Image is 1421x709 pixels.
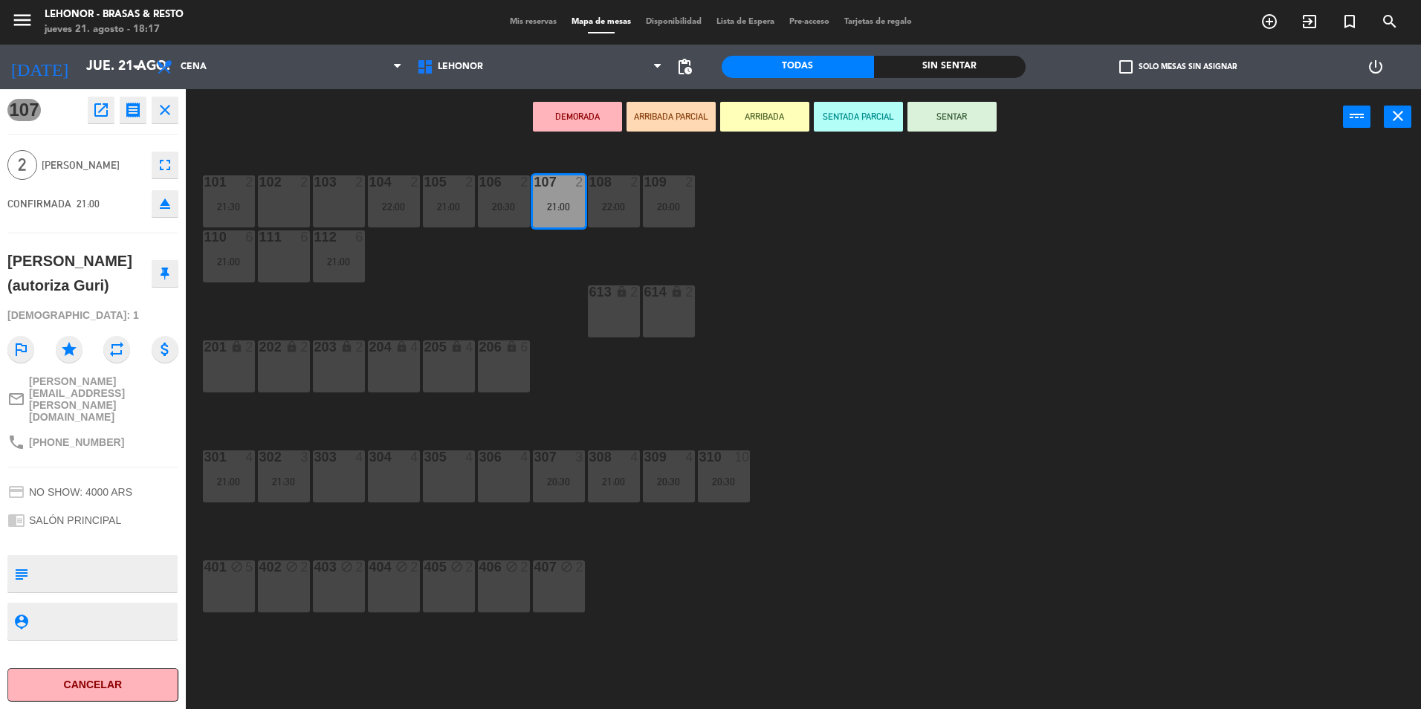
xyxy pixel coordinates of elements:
div: 22:00 [588,201,640,212]
div: 10 [734,450,749,464]
span: [PERSON_NAME][EMAIL_ADDRESS][PERSON_NAME][DOMAIN_NAME] [29,375,178,423]
div: 205 [424,340,425,354]
i: outlined_flag [7,336,34,363]
i: block [285,560,298,573]
span: pending_actions [676,58,693,76]
button: DEMORADA [533,102,622,132]
div: 2 [245,175,254,189]
span: check_box_outline_blank [1119,60,1133,74]
div: 406 [479,560,480,574]
div: 20:30 [478,201,530,212]
i: phone [7,433,25,451]
i: block [395,560,408,573]
div: 107 [534,175,535,189]
label: Solo mesas sin asignar [1119,60,1237,74]
div: 4 [465,340,474,354]
div: 21:00 [313,256,365,267]
i: close [1389,107,1407,125]
i: arrow_drop_down [127,58,145,76]
i: mail_outline [7,390,25,408]
div: 106 [479,175,480,189]
span: Mis reservas [502,18,564,26]
div: 304 [369,450,370,464]
div: 21:30 [203,201,255,212]
div: 306 [479,450,480,464]
div: 4 [520,450,529,464]
span: [PERSON_NAME] [42,157,144,174]
div: 309 [644,450,645,464]
i: lock [505,340,518,353]
span: Mapa de mesas [564,18,638,26]
i: block [450,560,463,573]
div: 2 [685,175,694,189]
div: Lehonor - Brasas & Resto [45,7,184,22]
div: 21:00 [423,201,475,212]
div: 2 [355,175,364,189]
i: credit_card [7,483,25,501]
button: ARRIBADA PARCIAL [627,102,716,132]
div: 105 [424,175,425,189]
div: 2 [630,175,639,189]
div: 305 [424,450,425,464]
i: menu [11,9,33,31]
span: Tarjetas de regalo [837,18,919,26]
div: 401 [204,560,205,574]
div: 2 [410,175,419,189]
i: exit_to_app [1301,13,1318,30]
div: 21:30 [258,476,310,487]
div: 4 [410,340,419,354]
div: 21:00 [203,256,255,267]
div: 614 [644,285,645,299]
div: 613 [589,285,590,299]
div: 108 [589,175,590,189]
span: 107 [7,99,41,121]
div: 2 [300,175,309,189]
div: 201 [204,340,205,354]
button: fullscreen [152,152,178,178]
span: Lehonor [438,62,483,72]
a: mail_outline[PERSON_NAME][EMAIL_ADDRESS][PERSON_NAME][DOMAIN_NAME] [7,375,178,423]
div: Todas [722,56,874,78]
i: lock [285,340,298,353]
i: close [156,101,174,119]
i: eject [156,195,174,213]
div: 22:00 [368,201,420,212]
button: menu [11,9,33,36]
div: 4 [355,450,364,464]
div: 4 [410,450,419,464]
button: open_in_new [88,97,114,123]
i: subject [13,566,29,582]
div: 302 [259,450,260,464]
span: 2 [7,150,37,180]
div: 6 [520,340,529,354]
button: eject [152,190,178,217]
i: block [340,560,353,573]
div: jueves 21. agosto - 18:17 [45,22,184,37]
div: 2 [520,560,529,574]
i: block [230,560,243,573]
button: SENTADA PARCIAL [814,102,903,132]
span: Cena [181,62,207,72]
button: SENTAR [907,102,997,132]
div: 109 [644,175,645,189]
i: star [56,336,82,363]
i: lock [450,340,463,353]
i: turned_in_not [1341,13,1359,30]
div: 111 [259,230,260,244]
div: 2 [245,340,254,354]
div: 3 [575,450,584,464]
div: 21:00 [588,476,640,487]
span: [PHONE_NUMBER] [29,436,124,448]
div: Sin sentar [874,56,1026,78]
div: 101 [204,175,205,189]
div: 20:00 [643,201,695,212]
div: 20:30 [643,476,695,487]
div: 307 [534,450,535,464]
i: chrome_reader_mode [7,511,25,529]
span: SALÓN PRINCIPAL [29,514,121,526]
div: 2 [355,340,364,354]
div: 303 [314,450,315,464]
span: Lista de Espera [709,18,782,26]
div: 2 [300,340,309,354]
div: 301 [204,450,205,464]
